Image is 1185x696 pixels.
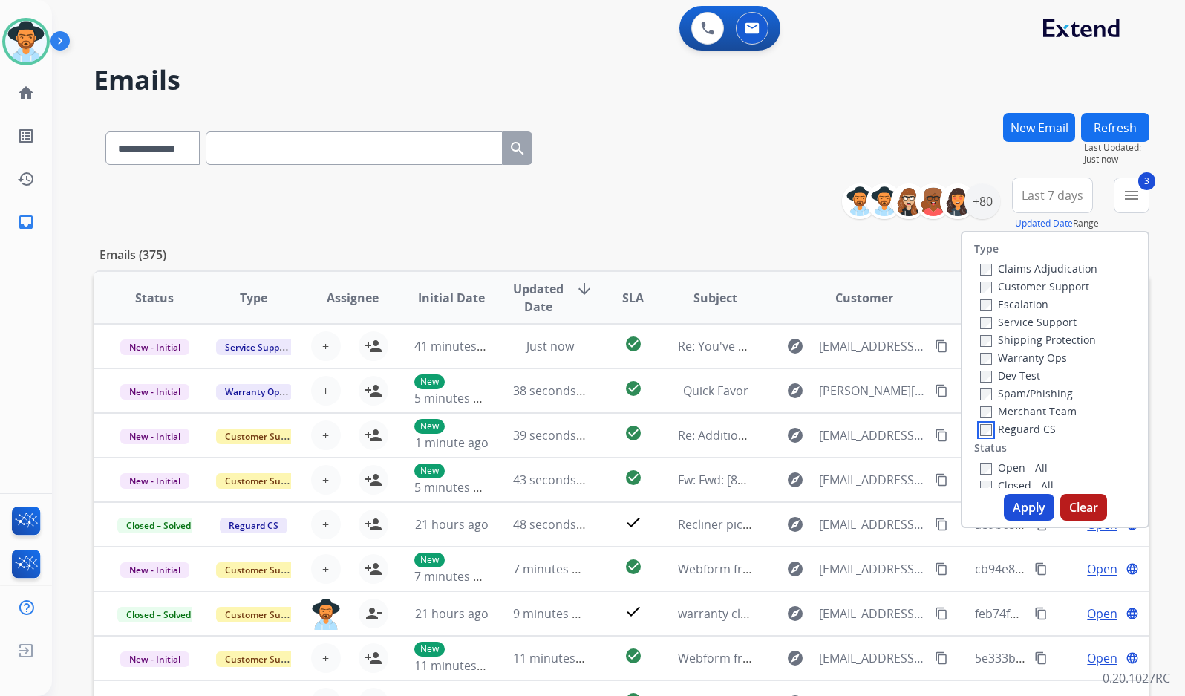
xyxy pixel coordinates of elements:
button: + [311,465,341,495]
mat-icon: explore [786,649,804,667]
span: 7 minutes ago [513,561,592,577]
span: + [322,382,329,400]
div: +80 [964,183,1000,219]
label: Type [974,241,999,256]
label: Merchant Team [980,404,1077,418]
span: [EMAIL_ADDRESS][DOMAIN_NAME] [819,516,927,533]
mat-icon: content_copy [935,429,948,442]
mat-icon: history [17,170,35,188]
span: 3 [1138,172,1155,190]
input: Customer Support [980,282,992,293]
span: Quick Favor [683,383,748,399]
span: Closed – Solved [117,607,200,622]
mat-icon: explore [786,382,804,400]
span: warranty claim [678,605,761,622]
mat-icon: check_circle [624,380,642,397]
mat-icon: check_circle [624,558,642,576]
button: Refresh [1081,113,1149,142]
label: Dev Test [980,368,1040,383]
label: Service Support [980,315,1077,329]
input: Escalation [980,299,992,311]
span: Last Updated: [1084,142,1149,154]
input: Warranty Ops [980,353,992,365]
span: Type [240,289,267,307]
button: New Email [1003,113,1075,142]
span: [EMAIL_ADDRESS][PERSON_NAME][DOMAIN_NAME] [819,471,927,489]
mat-icon: explore [786,560,804,578]
mat-icon: person_add [365,382,382,400]
mat-icon: content_copy [935,339,948,353]
mat-icon: explore [786,426,804,444]
mat-icon: inbox [17,213,35,231]
mat-icon: content_copy [935,562,948,576]
mat-icon: content_copy [935,518,948,531]
p: 0.20.1027RC [1103,669,1170,687]
input: Dev Test [980,371,992,383]
span: Updated Date [513,280,564,316]
input: Service Support [980,317,992,329]
mat-icon: person_add [365,426,382,444]
mat-icon: explore [786,605,804,622]
span: New - Initial [120,562,189,578]
mat-icon: search [509,140,526,157]
span: Range [1015,217,1099,230]
mat-icon: person_add [365,516,382,533]
h2: Emails [94,65,1149,95]
span: Fw: Fwd: [8211053] RE: Machine Connection Query [678,472,956,488]
mat-icon: content_copy [935,607,948,620]
mat-icon: check_circle [624,469,642,487]
span: + [322,560,329,578]
p: New [414,464,445,478]
span: New - Initial [120,429,189,444]
span: Open [1087,560,1117,578]
mat-icon: language [1126,651,1139,665]
button: Clear [1060,494,1107,521]
span: [EMAIL_ADDRESS][DOMAIN_NAME] [819,605,927,622]
span: + [322,516,329,533]
label: Customer Support [980,279,1089,293]
span: Status [135,289,174,307]
span: + [322,426,329,444]
span: Service Support [216,339,301,355]
span: Assignee [327,289,379,307]
span: New - Initial [120,473,189,489]
label: Warranty Ops [980,351,1067,365]
input: Claims Adjudication [980,264,992,276]
span: 7 minutes ago [414,568,494,585]
span: [EMAIL_ADDRESS][DOMAIN_NAME] [819,560,927,578]
span: 48 seconds ago [513,516,600,533]
label: Open - All [980,461,1048,475]
mat-icon: content_copy [935,384,948,397]
img: avatar [5,21,47,62]
span: Customer Support [216,607,313,622]
mat-icon: person_add [365,649,382,667]
mat-icon: person_remove [365,605,382,622]
span: 41 minutes ago [414,338,500,354]
span: [EMAIL_ADDRESS][DOMAIN_NAME] [819,337,927,355]
p: New [414,374,445,389]
p: New [414,642,445,657]
label: Escalation [980,297,1048,311]
span: Customer Support [216,429,313,444]
span: 39 seconds ago [513,427,600,443]
span: Recliner pictures [678,516,772,533]
span: Re: You've been assigned a new service order: 656df15b-4a70-47c3-84ef-48271784cc84 [678,338,1160,354]
button: + [311,331,341,361]
span: [EMAIL_ADDRESS][DOMAIN_NAME] [819,426,927,444]
p: New [414,553,445,567]
mat-icon: person_add [365,337,382,355]
span: Open [1087,649,1117,667]
span: Subject [693,289,737,307]
mat-icon: person_add [365,560,382,578]
span: 43 seconds ago [513,472,600,488]
img: agent-avatar [311,599,341,630]
span: Customer [835,289,893,307]
mat-icon: language [1126,562,1139,576]
span: Open [1087,605,1117,622]
input: Shipping Protection [980,335,992,347]
mat-icon: check_circle [624,424,642,442]
button: + [311,643,341,673]
mat-icon: explore [786,471,804,489]
span: New - Initial [120,651,189,667]
input: Reguard CS [980,424,992,436]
